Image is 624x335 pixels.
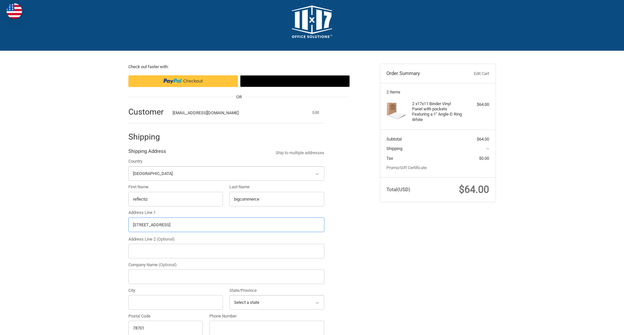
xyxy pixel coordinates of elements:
legend: Shipping Address [128,148,166,158]
div: $64.00 [463,101,489,108]
label: First Name [128,184,223,190]
label: Postal Code [128,313,203,319]
a: Promo/Gift Certificate [386,165,427,170]
h2: Customer [128,107,166,117]
label: Company Name [128,262,324,268]
span: $0.00 [479,156,489,161]
small: (Optional) [157,237,175,242]
div: [EMAIL_ADDRESS][DOMAIN_NAME] [173,110,295,116]
h3: 2 Items [386,90,489,95]
span: $64.00 [459,184,489,195]
span: Total (USD) [386,187,410,192]
iframe: PayPal-paypal [128,75,238,87]
h2: Shipping [128,132,166,142]
label: Address Line 2 [128,236,324,242]
small: (Optional) [159,262,177,267]
label: Country [128,158,324,165]
span: Tax [386,156,393,161]
span: Shipping [386,146,402,151]
a: Edit Cart [457,70,489,77]
h4: 2 x 17x11 Binder Vinyl Panel with pockets Featuring a 1" Angle-D Ring White [412,101,462,122]
span: $64.00 [477,137,489,142]
label: Address Line 1 [128,209,324,216]
span: Subtotal [386,137,402,142]
label: City [128,287,223,294]
h3: Order Summary [386,70,457,77]
p: Check out faster with: [128,64,350,70]
span: -- [487,146,489,151]
img: 11x17.com [292,6,332,38]
label: State/Province [229,287,324,294]
label: Last Name [229,184,324,190]
label: Phone Number [209,313,324,319]
button: Edit [307,108,324,117]
span: OR [233,94,245,100]
button: Google Pay [240,75,350,87]
img: duty and tax information for United States [6,3,22,19]
a: Ship to multiple addresses [276,150,324,156]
